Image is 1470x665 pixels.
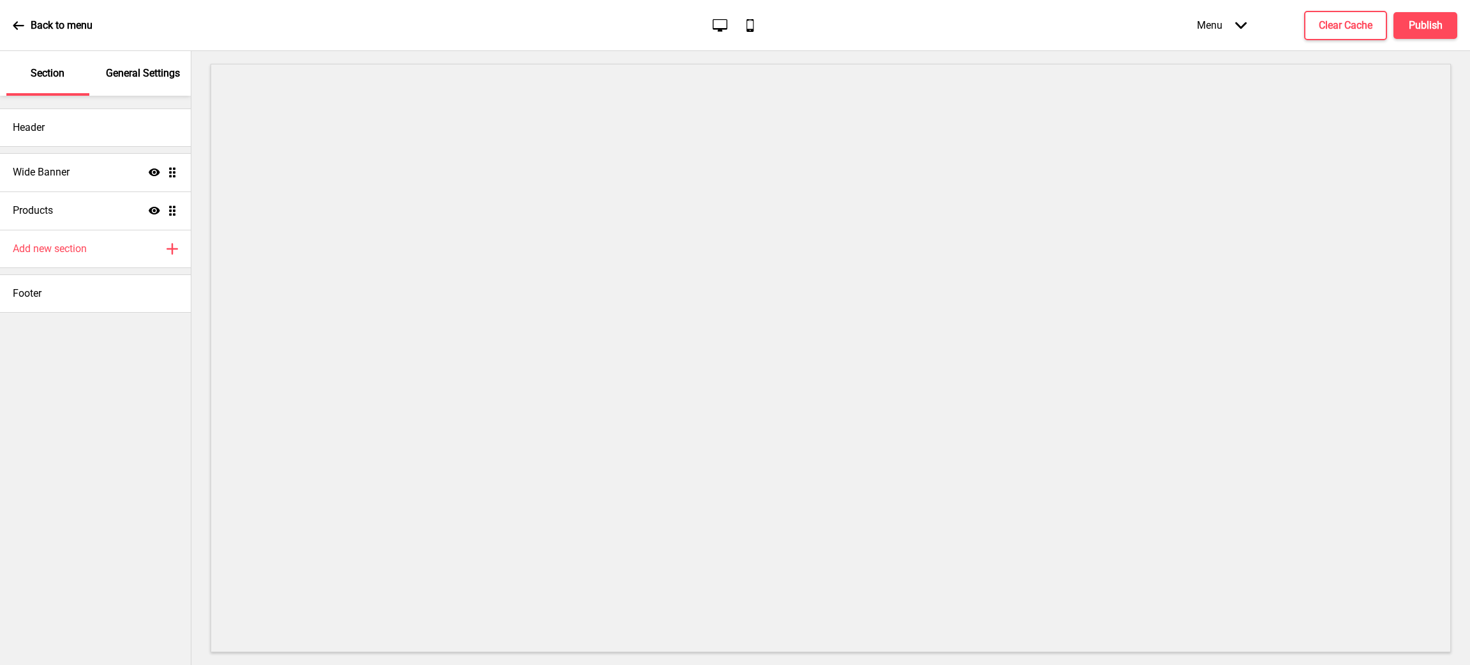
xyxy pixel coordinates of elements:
[106,66,180,80] p: General Settings
[13,165,70,179] h4: Wide Banner
[1319,19,1372,33] h4: Clear Cache
[1393,12,1457,39] button: Publish
[13,8,93,43] a: Back to menu
[13,242,87,256] h4: Add new section
[1409,19,1443,33] h4: Publish
[13,204,53,218] h4: Products
[1304,11,1387,40] button: Clear Cache
[31,19,93,33] p: Back to menu
[1184,6,1259,44] div: Menu
[13,287,41,301] h4: Footer
[13,121,45,135] h4: Header
[31,66,64,80] p: Section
